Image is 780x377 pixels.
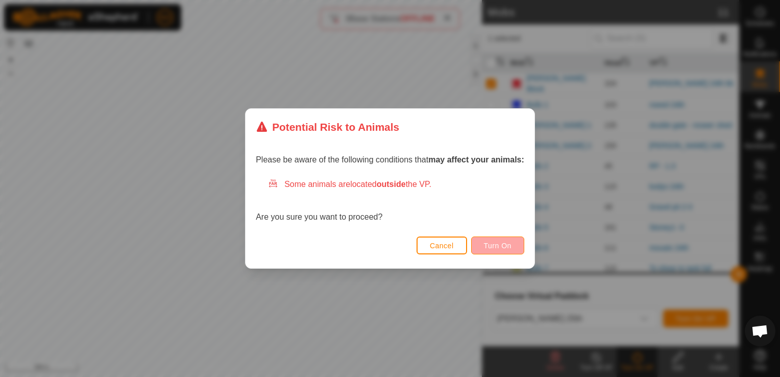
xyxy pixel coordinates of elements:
[745,316,775,346] div: Open chat
[428,155,524,164] strong: may affect your animals:
[350,180,431,188] span: located the VP.
[256,178,524,223] div: Are you sure you want to proceed?
[471,237,524,254] button: Turn On
[377,180,406,188] strong: outside
[484,242,511,250] span: Turn On
[417,237,467,254] button: Cancel
[256,119,399,135] div: Potential Risk to Animals
[268,178,524,191] div: Some animals are
[256,155,524,164] span: Please be aware of the following conditions that
[430,242,454,250] span: Cancel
